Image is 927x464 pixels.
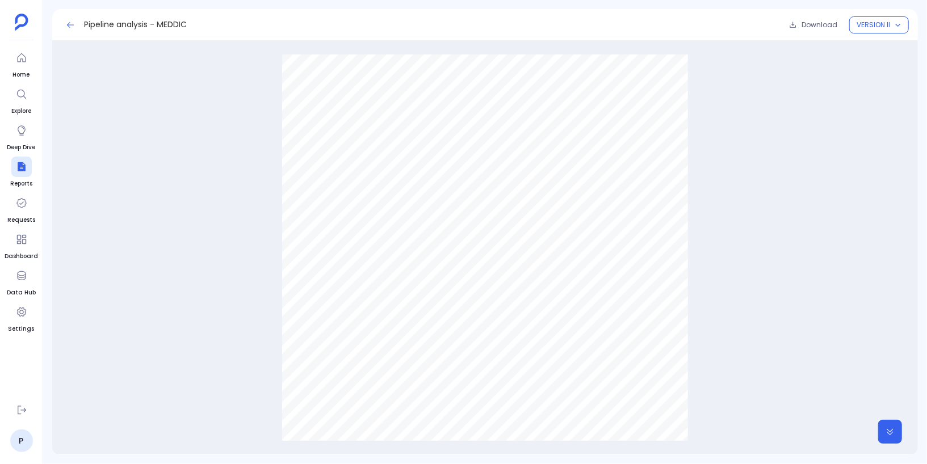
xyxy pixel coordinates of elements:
[11,70,32,79] span: Home
[849,16,909,33] button: VERSION II
[11,48,32,79] a: Home
[15,14,28,31] img: petavue logo
[7,265,36,297] a: Data Hub
[7,193,35,225] a: Requests
[9,324,35,334] span: Settings
[5,252,38,261] span: Dashboard
[11,84,32,116] a: Explore
[331,344,534,377] span: Insights and
[7,288,36,297] span: Data Hub
[857,20,890,29] span: VERSION II
[5,229,38,261] a: Dashboard
[84,19,187,31] span: Pipeline analysis - MEDDIC
[7,216,35,225] span: Requests
[802,20,837,29] span: Download
[331,260,406,271] span: Sales Insights
[331,288,614,321] span: MEDDIC Adoption
[782,16,845,33] button: Download
[10,179,32,188] span: Reports
[7,143,36,152] span: Deep Dive
[9,302,35,334] a: Settings
[7,120,36,152] a: Deep Dive
[331,401,454,434] span: Actions
[10,157,32,188] a: Reports
[10,429,33,452] a: P
[11,107,32,116] span: Explore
